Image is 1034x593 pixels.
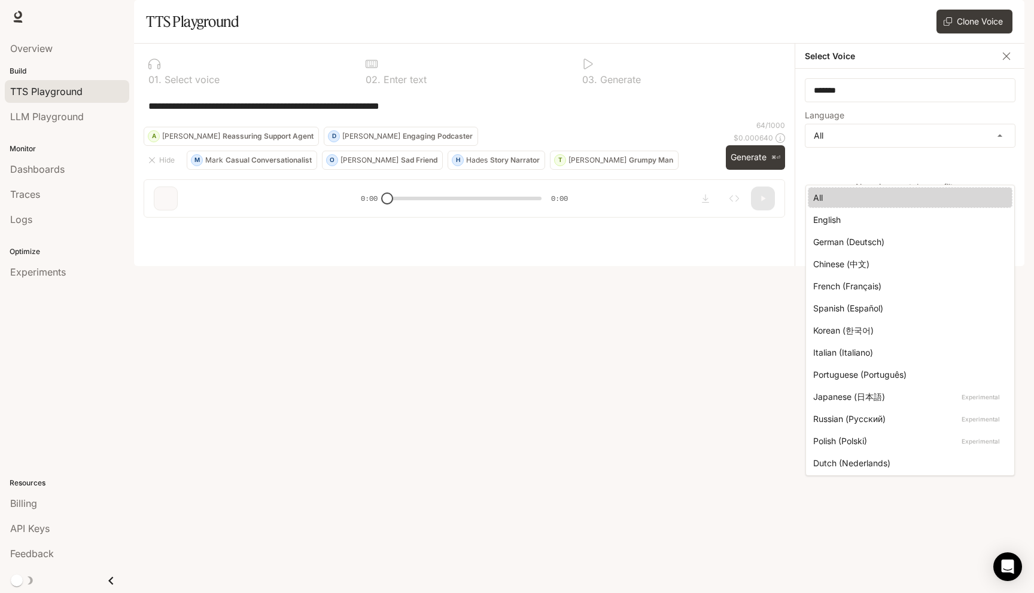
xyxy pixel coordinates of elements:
[813,258,1002,270] div: Chinese (中文)
[813,412,1002,425] div: Russian (Русский)
[813,390,1002,403] div: Japanese (日本語)
[813,213,1002,226] div: English
[959,436,1002,447] p: Experimental
[813,368,1002,381] div: Portuguese (Português)
[813,302,1002,314] div: Spanish (Español)
[959,414,1002,424] p: Experimental
[813,191,1002,204] div: All
[813,346,1002,359] div: Italian (Italiano)
[813,280,1002,292] div: French (Français)
[959,392,1002,402] p: Experimental
[813,324,1002,337] div: Korean (한국어)
[813,457,1002,469] div: Dutch (Nederlands)
[813,236,1002,248] div: German (Deutsch)
[813,435,1002,447] div: Polish (Polski)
